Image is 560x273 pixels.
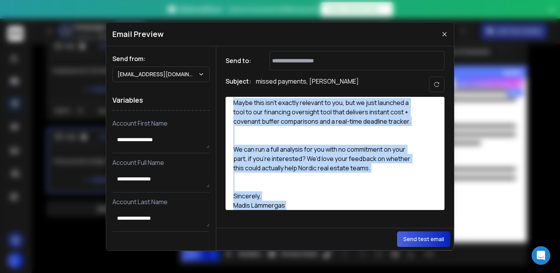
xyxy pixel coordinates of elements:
p: Account Last Name [112,197,210,206]
p: Account First Name [112,119,210,128]
div: Open Intercom Messenger [532,246,550,265]
button: Send test email [397,231,450,247]
h1: Email Preview [112,29,164,40]
h1: Subject: [226,77,251,92]
p: Account Full Name [112,158,210,167]
p: missed payments, [PERSON_NAME] [256,77,359,92]
p: [EMAIL_ADDRESS][DOMAIN_NAME] [117,70,198,78]
h1: Send from: [112,54,210,63]
p: Company Name [112,241,210,250]
h1: Send to: [226,56,257,65]
h1: Variables [112,90,210,111]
